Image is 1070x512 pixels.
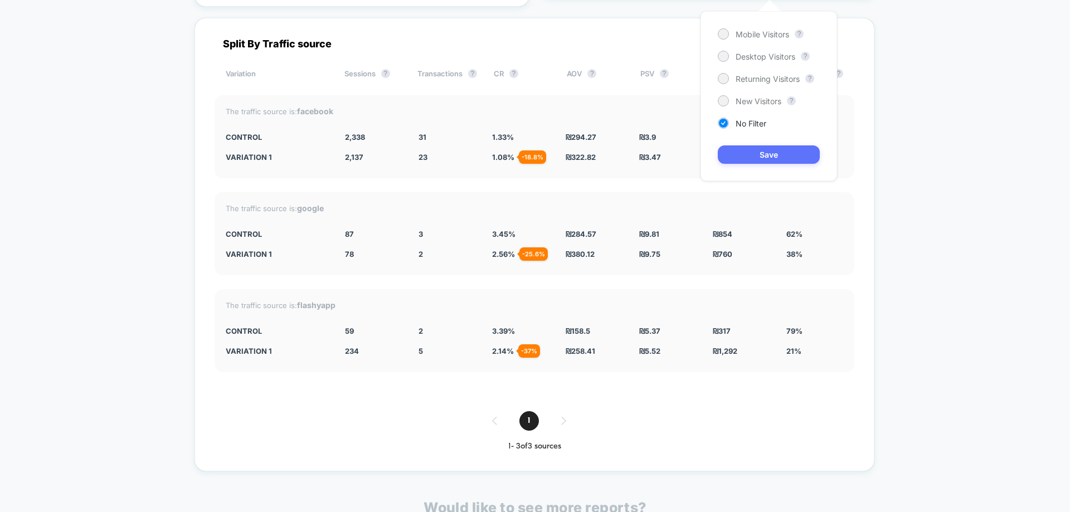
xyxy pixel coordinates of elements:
[786,326,843,335] div: 79%
[736,52,795,61] span: Desktop Visitors
[639,326,660,335] span: ₪ 5.37
[519,247,548,261] div: - 25.6 %
[566,153,596,162] span: ₪ 322.82
[518,344,540,358] div: - 37 %
[226,300,843,310] div: The traffic source is:
[736,74,800,84] span: Returning Visitors
[566,133,596,142] span: ₪ 294.27
[519,411,539,431] span: 1
[226,250,328,259] div: Variation 1
[345,133,365,142] span: 2,338
[226,230,328,238] div: CONTROL
[226,69,328,87] div: Variation
[381,69,390,78] button: ?
[226,106,843,116] div: The traffic source is:
[639,250,660,259] span: ₪ 9.75
[713,326,731,335] span: ₪ 317
[419,347,423,355] span: 5
[345,250,354,259] span: 78
[419,326,423,335] span: 2
[297,300,335,310] strong: flashyapp
[713,347,737,355] span: ₪ 1,292
[566,250,595,259] span: ₪ 380.12
[736,96,781,106] span: New Visitors
[492,230,515,238] span: 3.45 %
[736,30,789,39] span: Mobile Visitors
[787,96,796,105] button: ?
[736,119,766,128] span: No Filter
[786,347,843,355] div: 21%
[492,326,515,335] span: 3.39 %
[639,153,661,162] span: ₪ 3.47
[492,133,514,142] span: 1.33 %
[226,347,328,355] div: Variation 1
[417,69,477,87] div: Transactions
[345,230,354,238] span: 87
[226,153,328,162] div: Variation 1
[215,442,854,451] div: 1 - 3 of 3 sources
[805,74,814,83] button: ?
[567,69,623,87] div: AOV
[566,347,595,355] span: ₪ 258.41
[345,153,363,162] span: 2,137
[786,230,843,238] div: 62%
[713,230,732,238] span: ₪ 854
[566,326,590,335] span: ₪ 158.5
[639,133,656,142] span: ₪ 3.9
[215,38,854,50] div: Split By Traffic source
[226,203,843,213] div: The traffic source is:
[639,347,660,355] span: ₪ 5.52
[640,69,697,87] div: PSV
[494,69,550,87] div: CR
[419,133,426,142] span: 31
[226,133,328,142] div: CONTROL
[344,69,401,87] div: Sessions
[718,145,820,164] button: Save
[297,106,333,116] strong: facebook
[419,153,427,162] span: 23
[519,150,546,164] div: - 18.8 %
[492,347,514,355] span: 2.14 %
[345,326,354,335] span: 59
[492,153,514,162] span: 1.08 %
[587,69,596,78] button: ?
[713,250,732,259] span: ₪ 760
[795,30,804,38] button: ?
[639,230,659,238] span: ₪ 9.81
[419,250,423,259] span: 2
[492,250,515,259] span: 2.56 %
[468,69,477,78] button: ?
[419,230,423,238] span: 3
[345,347,359,355] span: 234
[660,69,669,78] button: ?
[226,326,328,335] div: CONTROL
[566,230,596,238] span: ₪ 284.57
[297,203,324,213] strong: google
[801,52,810,61] button: ?
[509,69,518,78] button: ?
[786,250,843,259] div: 38%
